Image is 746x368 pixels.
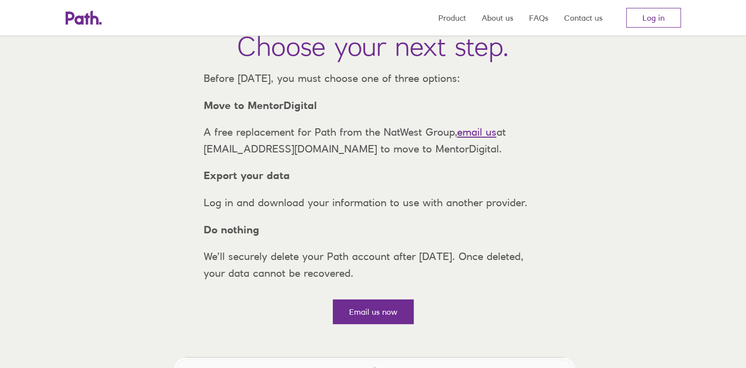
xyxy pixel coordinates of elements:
[204,223,259,236] strong: Do nothing
[196,248,551,281] p: We’ll securely delete your Path account after [DATE]. Once deleted, your data cannot be recovered.
[204,99,317,111] strong: Move to MentorDigital
[626,8,681,28] a: Log in
[196,124,551,157] p: A free replacement for Path from the NatWest Group, at [EMAIL_ADDRESS][DOMAIN_NAME] to move to Me...
[457,126,497,138] a: email us
[204,169,290,182] strong: Export your data
[333,299,414,324] a: Email us now
[196,70,551,87] p: Before [DATE], you must choose one of three options:
[196,194,551,211] p: Log in and download your information to use with another provider.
